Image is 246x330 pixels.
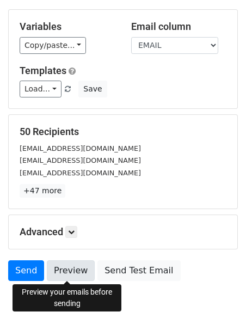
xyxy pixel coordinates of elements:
[192,278,246,330] iframe: Chat Widget
[78,81,107,97] button: Save
[20,21,115,33] h5: Variables
[13,284,121,311] div: Preview your emails before sending
[97,260,180,281] a: Send Test Email
[8,260,44,281] a: Send
[131,21,226,33] h5: Email column
[20,37,86,54] a: Copy/paste...
[20,226,226,238] h5: Advanced
[20,184,65,198] a: +47 more
[20,81,61,97] a: Load...
[20,65,66,76] a: Templates
[47,260,95,281] a: Preview
[20,156,141,164] small: [EMAIL_ADDRESS][DOMAIN_NAME]
[20,126,226,138] h5: 50 Recipients
[20,169,141,177] small: [EMAIL_ADDRESS][DOMAIN_NAME]
[20,144,141,152] small: [EMAIL_ADDRESS][DOMAIN_NAME]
